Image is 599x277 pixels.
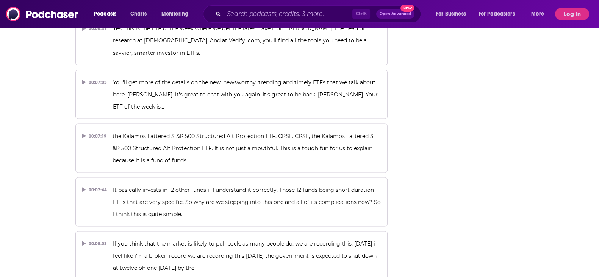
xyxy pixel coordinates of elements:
button: Open AdvancedNew [376,9,414,19]
img: Podchaser - Follow, Share and Rate Podcasts [6,7,79,21]
div: 00:06:49 [82,22,107,34]
button: 00:07:03You'll get more of the details on the new, newsworthy, trending and timely ETFs that we t... [75,70,388,119]
button: 00:06:49Yes, this is the ETF of the week where we get the latest take from [PERSON_NAME], the hea... [75,16,388,65]
button: open menu [474,8,526,20]
button: open menu [89,8,126,20]
span: Yes, this is the ETF of the week where we get the latest take from [PERSON_NAME], the head of res... [113,25,368,56]
div: 00:07:19 [82,130,107,142]
span: Open Advanced [380,12,411,16]
span: New [400,5,414,12]
span: Charts [130,9,147,19]
button: open menu [526,8,554,20]
span: It basically invests in 12 other funds if I understand it correctly. Those 12 funds being short d... [113,186,382,217]
span: Monitoring [161,9,188,19]
input: Search podcasts, credits, & more... [224,8,352,20]
span: More [531,9,544,19]
span: For Business [436,9,466,19]
div: 00:08:03 [82,237,107,249]
button: open menu [156,8,198,20]
span: Podcasts [94,9,116,19]
span: For Podcasters [479,9,515,19]
button: open menu [431,8,475,20]
div: Search podcasts, credits, & more... [210,5,428,23]
span: You'll get more of the details on the new, newsworthy, trending and timely ETFs that we talk abou... [113,79,379,110]
div: 00:07:44 [82,184,107,196]
div: 00:07:03 [82,76,107,88]
span: Ctrl K [352,9,370,19]
span: the Kalamos Lattered S &P 500 Structured Alt Protection ETF, CPSL. CPSL, the Kalamos Lattered S &... [113,132,375,163]
span: If you think that the market is likely to pull back, as many people do, we are recording this. [D... [113,240,378,271]
button: 00:07:19the Kalamos Lattered S &P 500 Structured Alt Protection ETF, CPSL. CPSL, the Kalamos Latt... [75,123,388,173]
button: 00:07:44It basically invests in 12 other funds if I understand it correctly. Those 12 funds being... [75,177,388,226]
button: Log In [555,8,589,20]
a: Charts [125,8,151,20]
